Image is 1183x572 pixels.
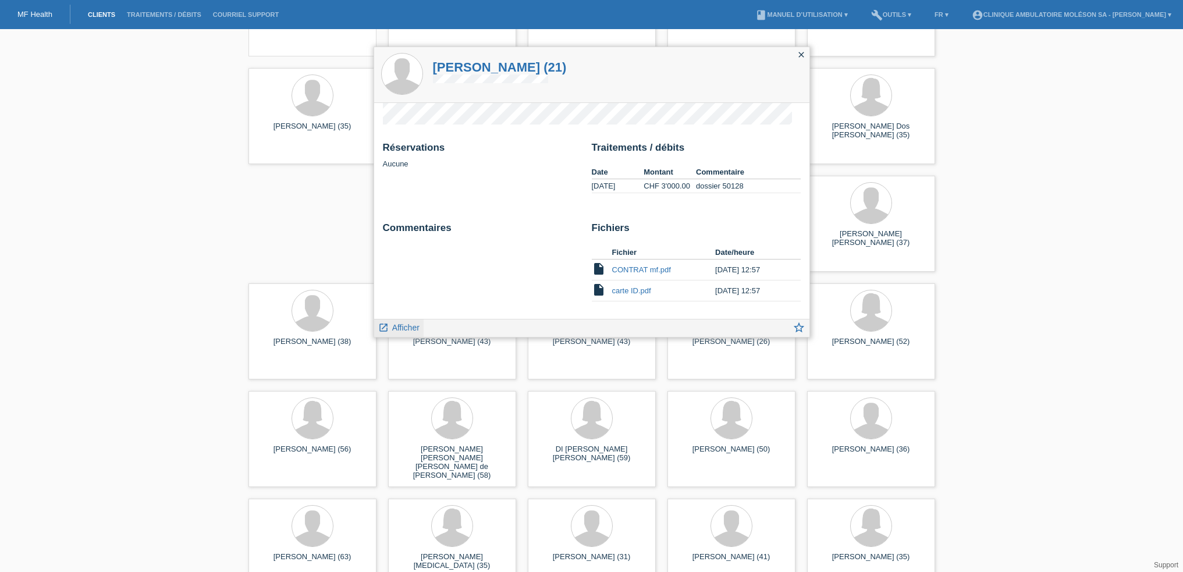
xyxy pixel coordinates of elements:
[816,122,926,140] div: [PERSON_NAME] Dos [PERSON_NAME] (35)
[592,179,644,193] td: [DATE]
[871,9,883,21] i: build
[816,445,926,463] div: [PERSON_NAME] (36)
[258,552,367,571] div: [PERSON_NAME] (63)
[592,222,801,240] h2: Fichiers
[17,10,52,19] a: MF Health
[378,319,420,334] a: launch Afficher
[397,337,507,356] div: [PERSON_NAME] (43)
[929,11,954,18] a: FR ▾
[816,337,926,356] div: [PERSON_NAME] (52)
[207,11,285,18] a: Courriel Support
[612,246,716,260] th: Fichier
[644,165,696,179] th: Montant
[677,337,786,356] div: [PERSON_NAME] (26)
[537,445,646,463] div: DI [PERSON_NAME] [PERSON_NAME] (59)
[592,142,801,159] h2: Traitements / débits
[383,142,583,168] div: Aucune
[972,9,983,21] i: account_circle
[537,552,646,571] div: [PERSON_NAME] (31)
[644,179,696,193] td: CHF 3'000.00
[715,280,784,301] td: [DATE] 12:57
[383,142,583,159] h2: Réservations
[797,50,806,59] i: close
[258,337,367,356] div: [PERSON_NAME] (38)
[82,11,121,18] a: Clients
[677,445,786,463] div: [PERSON_NAME] (50)
[816,552,926,571] div: [PERSON_NAME] (35)
[677,552,786,571] div: [PERSON_NAME] (41)
[383,222,583,240] h2: Commentaires
[612,265,671,274] a: CONTRAT mf.pdf
[696,165,801,179] th: Commentaire
[696,179,801,193] td: dossier 50128
[397,552,507,571] div: [PERSON_NAME][MEDICAL_DATA] (35)
[612,286,651,295] a: carte ID.pdf
[258,445,367,463] div: [PERSON_NAME] (56)
[537,337,646,356] div: [PERSON_NAME] (43)
[1154,561,1178,569] a: Support
[755,9,767,21] i: book
[258,122,367,140] div: [PERSON_NAME] (35)
[433,60,567,74] a: [PERSON_NAME] (21)
[715,246,784,260] th: Date/heure
[749,11,853,18] a: bookManuel d’utilisation ▾
[865,11,917,18] a: buildOutils ▾
[966,11,1177,18] a: account_circleClinique ambulatoire Moléson SA - [PERSON_NAME] ▾
[392,323,420,332] span: Afficher
[816,229,926,248] div: [PERSON_NAME] [PERSON_NAME] (37)
[592,283,606,297] i: insert_drive_file
[378,322,389,333] i: launch
[793,322,805,337] a: star_border
[592,262,606,276] i: insert_drive_file
[793,321,805,334] i: star_border
[715,260,784,280] td: [DATE] 12:57
[592,165,644,179] th: Date
[397,445,507,466] div: [PERSON_NAME] [PERSON_NAME] [PERSON_NAME] de [PERSON_NAME] (58)
[121,11,207,18] a: Traitements / débits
